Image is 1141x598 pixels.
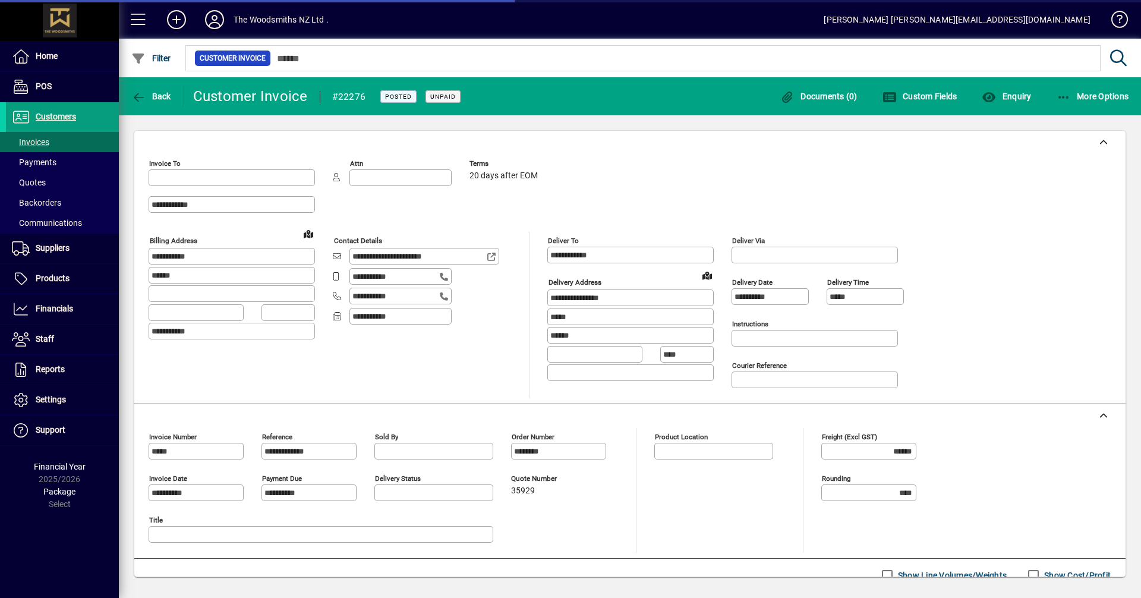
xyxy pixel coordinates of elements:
span: POS [36,81,52,91]
div: #22276 [332,87,366,106]
div: Customer Invoice [193,87,308,106]
span: Suppliers [36,243,70,253]
mat-label: Deliver To [548,237,579,245]
a: Suppliers [6,234,119,263]
button: Custom Fields [880,86,960,107]
span: Financials [36,304,73,313]
span: Customer Invoice [200,52,266,64]
label: Show Line Volumes/Weights [896,569,1007,581]
a: Reports [6,355,119,385]
span: Communications [12,218,82,228]
mat-label: Reference [262,433,292,441]
span: Staff [36,334,54,344]
a: Communications [6,213,119,233]
a: Quotes [6,172,119,193]
mat-label: Rounding [822,474,850,483]
span: Quote number [511,475,582,483]
a: View on map [698,266,717,285]
div: The Woodsmiths NZ Ltd . [234,10,329,29]
a: Support [6,416,119,445]
mat-label: Title [149,516,163,524]
span: Customers [36,112,76,121]
a: Payments [6,152,119,172]
mat-label: Courier Reference [732,361,787,370]
app-page-header-button: Back [119,86,184,107]
span: 20 days after EOM [469,171,538,181]
span: Reports [36,364,65,374]
mat-label: Freight (excl GST) [822,433,877,441]
mat-label: Order number [512,433,554,441]
button: Back [128,86,174,107]
span: Invoices [12,137,49,147]
span: Custom Fields [882,92,957,101]
mat-label: Attn [350,159,363,168]
a: Settings [6,385,119,415]
mat-label: Deliver via [732,237,765,245]
span: Payments [12,158,56,167]
a: View on map [299,224,318,243]
button: Profile [196,9,234,30]
button: Documents (0) [777,86,861,107]
mat-label: Payment due [262,474,302,483]
span: Financial Year [34,462,86,471]
button: Filter [128,48,174,69]
span: Back [131,92,171,101]
span: More Options [1057,92,1129,101]
span: Terms [469,160,541,168]
a: POS [6,72,119,102]
mat-label: Delivery time [827,278,869,287]
a: Backorders [6,193,119,213]
mat-label: Instructions [732,320,768,328]
span: Support [36,425,65,435]
mat-label: Delivery date [732,278,773,287]
span: Settings [36,395,66,404]
span: Quotes [12,178,46,187]
a: Home [6,42,119,71]
span: 35929 [511,486,535,496]
span: Unpaid [430,93,456,100]
button: Add [157,9,196,30]
span: Backorders [12,198,61,207]
mat-label: Product location [655,433,708,441]
mat-label: Invoice date [149,474,187,483]
mat-label: Invoice To [149,159,181,168]
span: Documents (0) [780,92,858,101]
button: Enquiry [979,86,1034,107]
a: Products [6,264,119,294]
a: Financials [6,294,119,324]
span: Home [36,51,58,61]
mat-label: Invoice number [149,433,197,441]
button: More Options [1054,86,1132,107]
span: Package [43,487,75,496]
span: Filter [131,53,171,63]
label: Show Cost/Profit [1042,569,1111,581]
span: Posted [385,93,412,100]
span: Products [36,273,70,283]
span: Enquiry [982,92,1031,101]
mat-label: Sold by [375,433,398,441]
a: Knowledge Base [1102,2,1126,41]
div: [PERSON_NAME] [PERSON_NAME][EMAIL_ADDRESS][DOMAIN_NAME] [824,10,1090,29]
a: Staff [6,325,119,354]
a: Invoices [6,132,119,152]
mat-label: Delivery status [375,474,421,483]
